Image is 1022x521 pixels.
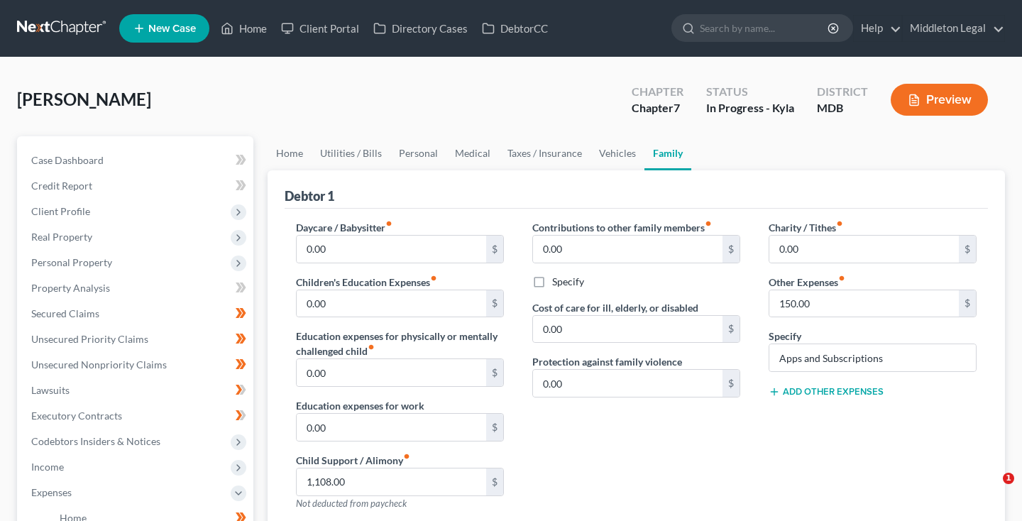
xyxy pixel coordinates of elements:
[590,136,644,170] a: Vehicles
[974,473,1008,507] iframe: Intercom live chat
[20,378,253,403] a: Lawsuits
[20,173,253,199] a: Credit Report
[769,344,976,371] input: Specify...
[274,16,366,41] a: Client Portal
[285,187,334,204] div: Debtor 1
[769,220,843,235] label: Charity / Tithes
[297,359,486,386] input: --
[552,275,584,289] label: Specify
[20,301,253,327] a: Secured Claims
[214,16,274,41] a: Home
[31,486,72,498] span: Expenses
[296,498,407,509] span: Not deducted from paycheck
[312,136,390,170] a: Utilities / Bills
[486,290,503,317] div: $
[148,23,196,34] span: New Case
[959,236,976,263] div: $
[486,468,503,495] div: $
[817,84,868,100] div: District
[632,100,683,116] div: Chapter
[366,16,475,41] a: Directory Cases
[1003,473,1014,484] span: 1
[486,414,503,441] div: $
[31,231,92,243] span: Real Property
[31,154,104,166] span: Case Dashboard
[296,220,392,235] label: Daycare / Babysitter
[20,327,253,352] a: Unsecured Priority Claims
[499,136,590,170] a: Taxes / Insurance
[959,290,976,317] div: $
[769,386,884,397] button: Add Other Expenses
[769,329,801,344] label: Specify
[533,316,722,343] input: --
[700,15,830,41] input: Search by name...
[891,84,988,116] button: Preview
[532,354,682,369] label: Protection against family violence
[533,370,722,397] input: --
[817,100,868,116] div: MDB
[769,236,959,263] input: --
[532,220,712,235] label: Contributions to other family members
[20,352,253,378] a: Unsecured Nonpriority Claims
[769,290,959,317] input: --
[297,468,486,495] input: --
[268,136,312,170] a: Home
[297,290,486,317] input: --
[31,333,148,345] span: Unsecured Priority Claims
[430,275,437,282] i: fiber_manual_record
[31,461,64,473] span: Income
[368,344,375,351] i: fiber_manual_record
[31,180,92,192] span: Credit Report
[706,84,794,100] div: Status
[854,16,901,41] a: Help
[903,16,1004,41] a: Middleton Legal
[390,136,446,170] a: Personal
[31,435,160,447] span: Codebtors Insiders & Notices
[838,275,845,282] i: fiber_manual_record
[31,384,70,396] span: Lawsuits
[31,256,112,268] span: Personal Property
[403,453,410,460] i: fiber_manual_record
[644,136,691,170] a: Family
[17,89,151,109] span: [PERSON_NAME]
[836,220,843,227] i: fiber_manual_record
[705,220,712,227] i: fiber_manual_record
[296,275,437,290] label: Children's Education Expenses
[446,136,499,170] a: Medical
[722,370,740,397] div: $
[722,316,740,343] div: $
[722,236,740,263] div: $
[31,282,110,294] span: Property Analysis
[706,100,794,116] div: In Progress - Kyla
[674,101,680,114] span: 7
[486,236,503,263] div: $
[385,220,392,227] i: fiber_manual_record
[632,84,683,100] div: Chapter
[296,398,424,413] label: Education expenses for work
[486,359,503,386] div: $
[31,205,90,217] span: Client Profile
[475,16,555,41] a: DebtorCC
[533,236,722,263] input: --
[20,275,253,301] a: Property Analysis
[297,414,486,441] input: --
[20,148,253,173] a: Case Dashboard
[296,329,504,358] label: Education expenses for physically or mentally challenged child
[769,275,845,290] label: Other Expenses
[296,453,410,468] label: Child Support / Alimony
[20,403,253,429] a: Executory Contracts
[31,358,167,371] span: Unsecured Nonpriority Claims
[297,236,486,263] input: --
[31,307,99,319] span: Secured Claims
[532,300,698,315] label: Cost of care for ill, elderly, or disabled
[31,410,122,422] span: Executory Contracts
